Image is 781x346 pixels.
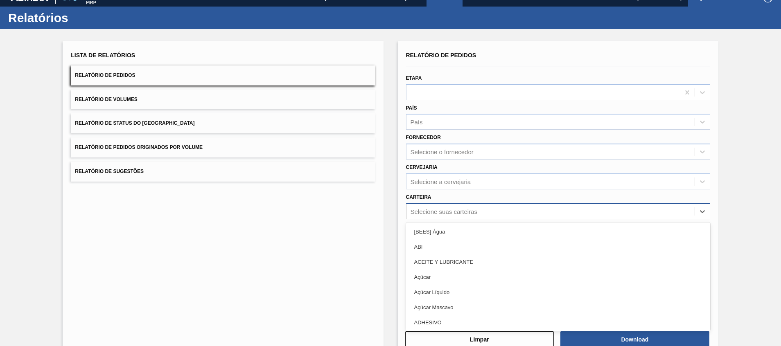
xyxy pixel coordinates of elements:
label: País [406,105,417,111]
div: Selecione o fornecedor [411,148,474,155]
h1: Relatórios [8,13,153,22]
span: Relatório de Pedidos [406,52,476,58]
div: Açúcar [406,270,710,285]
div: Selecione suas carteiras [411,208,477,215]
div: País [411,119,423,126]
button: Relatório de Sugestões [71,162,375,182]
button: Relatório de Status do [GEOGRAPHIC_DATA] [71,113,375,133]
div: Açúcar Líquido [406,285,710,300]
span: Relatório de Pedidos Originados por Volume [75,144,203,150]
span: Relatório de Pedidos [75,72,135,78]
button: Relatório de Volumes [71,90,375,110]
span: Relatório de Sugestões [75,169,144,174]
button: Relatório de Pedidos Originados por Volume [71,137,375,157]
div: Açúcar Mascavo [406,300,710,315]
div: [BEES] Água [406,224,710,239]
span: Relatório de Volumes [75,97,137,102]
div: ABI [406,239,710,254]
span: Relatório de Status do [GEOGRAPHIC_DATA] [75,120,194,126]
label: Fornecedor [406,135,441,140]
div: Selecione a cervejaria [411,178,471,185]
span: Lista de Relatórios [71,52,135,58]
div: ACEITE Y LUBRICANTE [406,254,710,270]
label: Carteira [406,194,431,200]
div: ADHESIVO [406,315,710,330]
div: ADITIVO, TINTA [406,330,710,345]
label: Etapa [406,75,422,81]
label: Cervejaria [406,164,438,170]
button: Relatório de Pedidos [71,65,375,85]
